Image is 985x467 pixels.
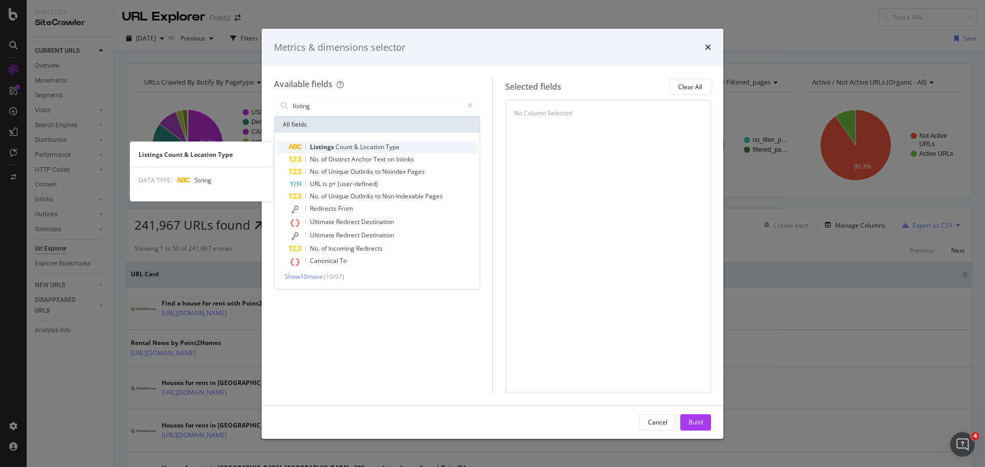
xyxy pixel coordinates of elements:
div: Help Customer Support understand how they’re doing: [16,237,160,257]
span: to [375,167,382,176]
div: yes, thanks [148,153,189,163]
span: Pages [425,192,443,200]
span: Ultimate [310,231,336,239]
input: Search by field name [292,98,463,113]
span: Non-Indexable [382,192,425,200]
span: Redirect [336,231,361,239]
button: Cancel [639,414,676,431]
span: Incoming [328,244,356,253]
li: Pages that were previously orphaned but are now linked [24,44,189,63]
span: No. [310,167,321,176]
span: of [321,244,328,253]
span: Anchor [351,155,373,164]
span: Text [373,155,387,164]
span: Ultimate [310,217,336,226]
span: Great [95,292,113,311]
span: (user-defined) [338,179,378,188]
span: of [321,192,328,200]
button: Clear All [669,78,711,95]
span: Type [386,143,400,151]
span: No. [310,244,321,253]
button: Start recording [65,336,73,344]
li: Pages that existed before but weren't discovered in the previous crawl [24,23,189,42]
span: Destination [361,217,394,226]
span: Canonical [310,256,340,265]
p: The team can also help [50,13,128,23]
button: Upload attachment [16,336,24,344]
span: No. [310,155,321,164]
div: The key point is that "new" is always relative to your comparison selection, not an absolute meas... [16,69,189,109]
button: Send a message… [176,332,192,348]
span: Listings [310,143,336,151]
span: From [338,204,353,213]
span: Outlinks [350,192,375,200]
div: Customer Support says… [8,177,197,230]
span: Inlinks [396,155,414,164]
div: Selected fields [505,81,561,93]
h1: Customer Support [50,5,124,13]
span: Amazing [121,294,135,309]
div: Close [180,4,199,23]
span: p+ [329,179,338,188]
div: I'm glad I could help! If you have any more questions or need further clarification, feel free to... [16,183,160,223]
div: Customer Support says… [8,264,197,364]
span: Terrible [25,294,39,309]
span: Unique [328,167,350,176]
button: Gif picker [49,336,57,344]
div: times [705,41,711,54]
iframe: Intercom live chat [950,432,975,457]
span: on [387,155,396,164]
button: Build [680,414,711,431]
span: of [321,155,328,164]
div: All fields [274,116,480,133]
span: Redirects [310,204,338,213]
span: ( 10 / 97 ) [324,272,344,281]
span: Noindex [382,167,407,176]
span: Unique [328,192,350,200]
button: Home [161,4,180,24]
span: Outlinks [350,167,375,176]
span: Count [336,143,354,151]
div: Customer Support says… [8,116,197,147]
div: Rate your conversation [19,275,141,287]
span: Distinct [328,155,351,164]
div: I'm glad I could help! If you have any more questions or need further clarification, feel free to... [8,177,168,229]
div: Cancel [648,418,667,427]
div: No Column Selected [514,109,572,117]
span: No. [310,192,321,200]
span: Redirects [356,244,383,253]
span: of [321,167,328,176]
span: to [375,192,382,200]
textarea: Message… [9,314,196,332]
div: Metrics & dimensions selector [274,41,405,54]
button: Emoji picker [32,336,41,344]
span: Bad [49,294,63,309]
span: To [340,256,347,265]
div: Available fields [274,78,332,90]
button: go back [7,4,26,24]
span: 4 [971,432,979,440]
span: URL [310,179,323,188]
span: & [354,143,360,151]
div: Is that what you were looking for? [8,116,147,138]
div: Customer Support says… [8,231,197,264]
div: Daniela says… [8,147,197,177]
div: yes, thanks [140,147,197,169]
span: Location [360,143,386,151]
div: Help Customer Support understand how they’re doing: [8,231,168,263]
img: Profile image for Customer Support [29,6,46,22]
div: modal [262,29,723,439]
div: Listings Count & Location Type [130,150,273,159]
span: Redirect [336,217,361,226]
div: Is that what you were looking for? [16,122,139,132]
span: Show 10 more [285,272,323,281]
span: Pages [407,167,425,176]
div: Clear All [678,83,702,91]
span: OK [73,294,87,309]
span: is [323,179,329,188]
div: Build [688,418,703,427]
span: Destination [361,231,394,239]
